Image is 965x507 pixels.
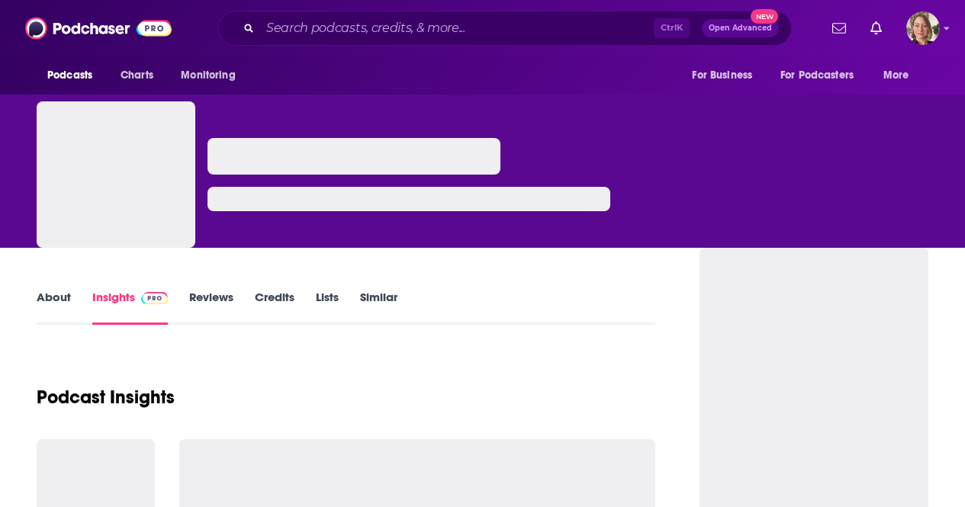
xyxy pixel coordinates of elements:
[170,61,255,90] button: open menu
[25,14,172,43] img: Podchaser - Follow, Share and Rate Podcasts
[181,65,235,86] span: Monitoring
[751,9,778,24] span: New
[883,65,909,86] span: More
[141,292,168,304] img: Podchaser Pro
[121,65,153,86] span: Charts
[218,11,792,46] div: Search podcasts, credits, & more...
[260,16,654,40] input: Search podcasts, credits, & more...
[906,11,940,45] button: Show profile menu
[316,290,339,325] a: Lists
[906,11,940,45] span: Logged in as AriFortierPr
[709,24,772,32] span: Open Advanced
[92,290,168,325] a: InsightsPodchaser Pro
[255,290,294,325] a: Credits
[681,61,771,90] button: open menu
[864,15,888,41] a: Show notifications dropdown
[360,290,397,325] a: Similar
[47,65,92,86] span: Podcasts
[906,11,940,45] img: User Profile
[702,19,779,37] button: Open AdvancedNew
[780,65,854,86] span: For Podcasters
[189,290,233,325] a: Reviews
[692,65,752,86] span: For Business
[873,61,928,90] button: open menu
[37,386,175,409] h1: Podcast Insights
[37,290,71,325] a: About
[111,61,162,90] a: Charts
[654,18,690,38] span: Ctrl K
[37,61,112,90] button: open menu
[770,61,876,90] button: open menu
[826,15,852,41] a: Show notifications dropdown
